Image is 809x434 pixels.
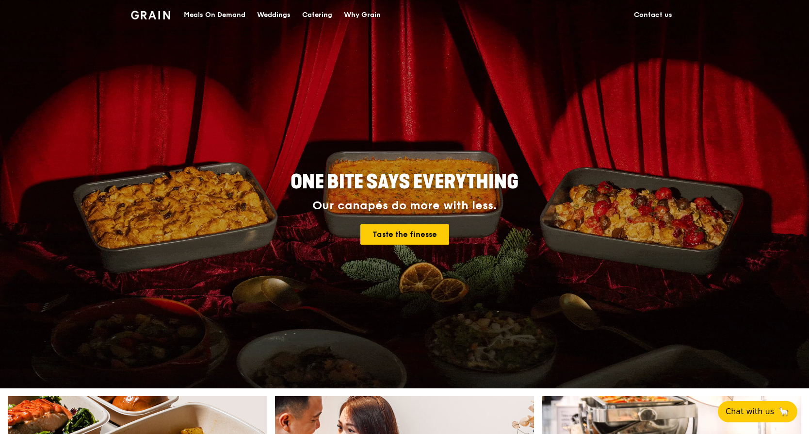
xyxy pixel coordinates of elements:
a: Weddings [251,0,296,30]
span: Chat with us [726,406,774,417]
span: 🦙 [778,406,790,417]
div: Meals On Demand [184,0,245,30]
div: Catering [302,0,332,30]
button: Chat with us🦙 [718,401,797,422]
div: Why Grain [344,0,381,30]
a: Why Grain [338,0,387,30]
img: Grain [131,11,170,19]
div: Our canapés do more with less. [230,199,579,213]
div: Weddings [257,0,291,30]
a: Contact us [628,0,678,30]
a: Taste the finesse [360,224,449,245]
a: Catering [296,0,338,30]
span: ONE BITE SAYS EVERYTHING [291,170,518,194]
